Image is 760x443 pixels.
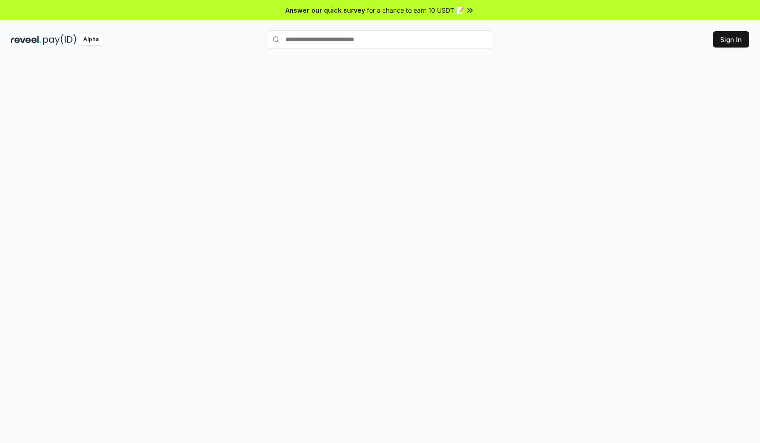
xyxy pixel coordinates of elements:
[713,31,749,48] button: Sign In
[43,34,76,45] img: pay_id
[285,5,365,15] span: Answer our quick survey
[78,34,104,45] div: Alpha
[367,5,464,15] span: for a chance to earn 10 USDT 📝
[11,34,41,45] img: reveel_dark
